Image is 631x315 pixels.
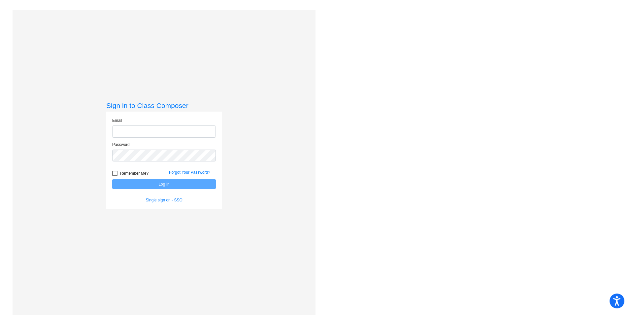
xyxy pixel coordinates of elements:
[106,101,222,110] h3: Sign in to Class Composer
[112,179,216,189] button: Log In
[112,118,122,123] label: Email
[169,170,210,175] a: Forgot Your Password?
[146,198,182,202] a: Single sign on - SSO
[120,169,149,177] span: Remember Me?
[112,142,130,148] label: Password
